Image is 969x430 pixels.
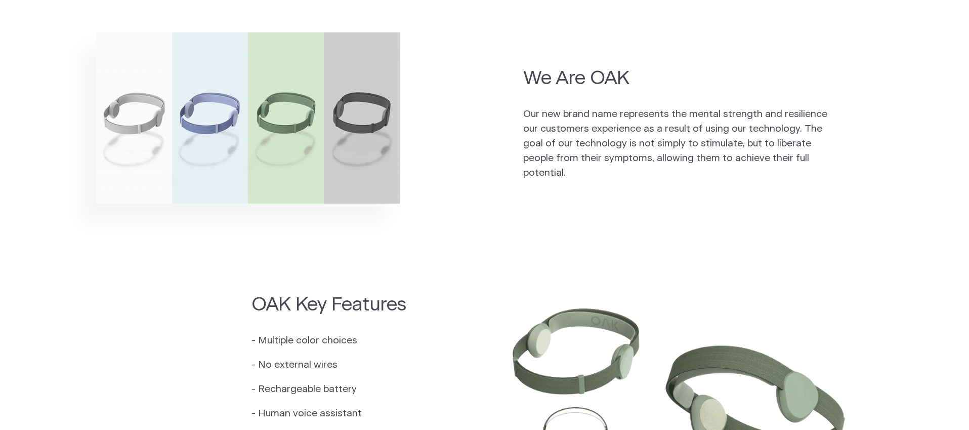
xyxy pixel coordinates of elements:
h2: We Are OAK [523,65,834,91]
p: - Rechargeable battery [251,382,407,397]
h2: OAK Key Features [251,292,407,318]
p: - Multiple color choices [251,334,407,348]
p: Our new brand name represents the mental strength and resilience our customers experience as a re... [523,107,834,180]
p: - Human voice assistant [251,407,407,421]
p: - No external wires [251,358,407,373]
